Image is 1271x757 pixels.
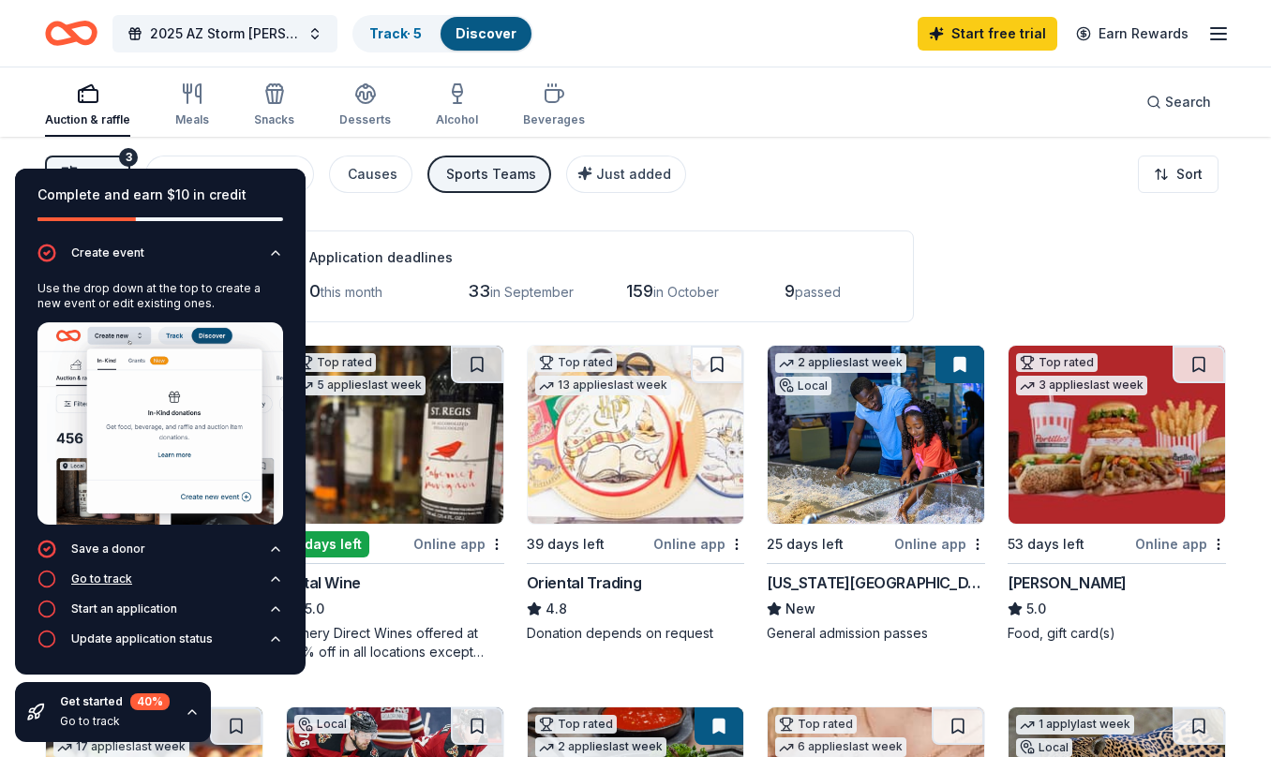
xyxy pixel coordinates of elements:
[1016,353,1098,372] div: Top rated
[653,532,744,556] div: Online app
[775,353,906,373] div: 2 applies last week
[294,353,376,372] div: Top rated
[45,75,130,137] button: Auction & raffle
[1008,345,1226,643] a: Image for Portillo'sTop rated3 applieslast week53 days leftOnline app[PERSON_NAME]5.0Food, gift c...
[527,624,745,643] div: Donation depends on request
[1138,156,1219,193] button: Sort
[112,15,337,52] button: 2025 AZ Storm [PERSON_NAME] Golf Fundraiser
[775,737,906,757] div: 6 applies last week
[468,281,490,301] span: 33
[1009,346,1225,524] img: Image for Portillo's
[37,281,283,311] div: Use the drop down at the top to create a new event or edit existing ones.
[767,571,985,594] div: [US_STATE][GEOGRAPHIC_DATA]
[535,715,617,734] div: Top rated
[523,75,585,137] button: Beverages
[535,737,666,757] div: 2 applies last week
[294,376,426,395] div: 5 applies last week
[37,570,283,600] button: Go to track
[286,624,504,661] div: Winery Direct Wines offered at 30% off in all locations except [GEOGRAPHIC_DATA], [GEOGRAPHIC_DAT...
[427,156,551,193] button: Sports Teams
[286,571,361,594] div: Total Wine
[527,533,605,556] div: 39 days left
[1065,17,1200,51] a: Earn Rewards
[287,346,503,524] img: Image for Total Wine
[1008,624,1226,643] div: Food, gift card(s)
[71,245,144,260] div: Create event
[352,15,533,52] button: Track· 5Discover
[329,156,412,193] button: Causes
[150,22,300,45] span: 2025 AZ Storm [PERSON_NAME] Golf Fundraiser
[286,345,504,661] a: Image for Total WineTop rated5 applieslast week11days leftOnline appTotal Wine5.0Winery Direct Wi...
[1016,738,1072,757] div: Local
[413,532,504,556] div: Online app
[446,163,536,186] div: Sports Teams
[1176,163,1203,186] span: Sort
[119,148,138,167] div: 3
[1131,83,1226,121] button: Search
[37,540,283,570] button: Save a donor
[286,531,369,557] div: 11 days left
[348,163,397,186] div: Causes
[775,377,831,395] div: Local
[768,346,984,524] img: Image for Arizona Science Center
[37,274,283,540] div: Create event
[294,715,351,734] div: Local
[60,714,170,729] div: Go to track
[37,600,283,630] button: Start an application
[1165,91,1211,113] span: Search
[546,598,567,620] span: 4.8
[767,533,844,556] div: 25 days left
[1016,376,1147,395] div: 3 applies last week
[37,630,283,660] button: Update application status
[894,532,985,556] div: Online app
[37,244,283,274] button: Create event
[535,353,617,372] div: Top rated
[456,25,516,41] a: Discover
[767,345,985,643] a: Image for Arizona Science Center2 applieslast weekLocal25 days leftOnline app[US_STATE][GEOGRAPHI...
[71,631,213,646] div: Update application status
[528,346,744,524] img: Image for Oriental Trading
[535,376,671,395] div: 13 applies last week
[1016,715,1134,735] div: 1 apply last week
[45,112,130,127] div: Auction & raffle
[71,571,132,586] div: Go to track
[254,112,294,127] div: Snacks
[37,184,283,206] div: Complete and earn $10 in credit
[339,75,391,137] button: Desserts
[785,598,815,620] span: New
[37,322,283,525] img: Create
[490,284,574,300] span: in September
[1008,571,1127,594] div: [PERSON_NAME]
[785,281,795,301] span: 9
[436,75,478,137] button: Alcohol
[626,281,653,301] span: 159
[254,75,294,137] button: Snacks
[527,345,745,643] a: Image for Oriental TradingTop rated13 applieslast week39 days leftOnline appOriental Trading4.8Do...
[566,156,686,193] button: Just added
[175,112,209,127] div: Meals
[527,571,642,594] div: Oriental Trading
[1026,598,1046,620] span: 5.0
[175,75,209,137] button: Meals
[130,693,170,710] div: 40 %
[918,17,1057,51] a: Start free trial
[523,112,585,127] div: Beverages
[60,693,170,710] div: Get started
[596,166,671,182] span: Just added
[775,715,857,734] div: Top rated
[339,112,391,127] div: Desserts
[71,542,145,557] div: Save a donor
[71,601,177,616] div: Start an application
[653,284,719,300] span: in October
[309,246,890,269] div: Application deadlines
[767,624,985,643] div: General admission passes
[321,284,382,300] span: this month
[795,284,841,300] span: passed
[45,11,97,55] a: Home
[1008,533,1084,556] div: 53 days left
[369,25,422,41] a: Track· 5
[436,112,478,127] div: Alcohol
[1135,532,1226,556] div: Online app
